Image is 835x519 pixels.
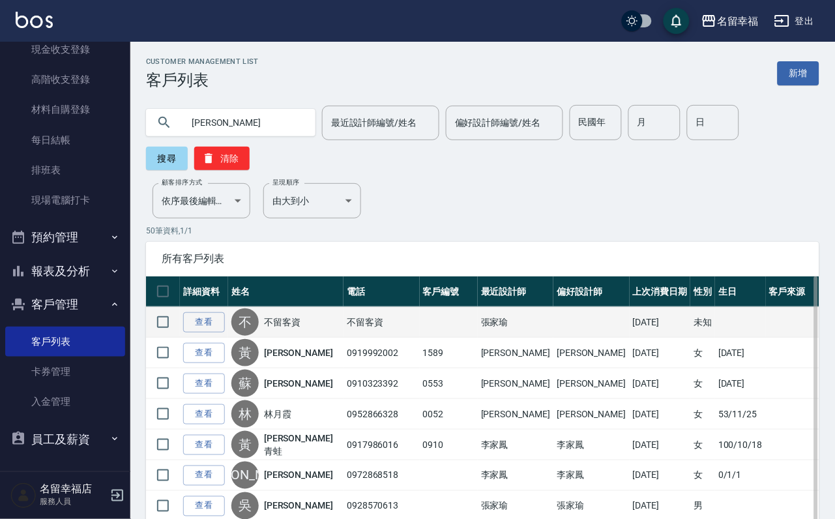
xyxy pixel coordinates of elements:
td: 女 [690,460,715,491]
div: 名留幸福 [717,13,759,29]
button: 名留幸福 [696,8,764,35]
td: 李家鳳 [478,460,553,491]
button: 客戶管理 [5,288,125,321]
a: 高階收支登錄 [5,65,125,95]
td: [PERSON_NAME] [553,399,629,430]
h5: 名留幸福店 [40,483,106,496]
button: 員工及薪資 [5,423,125,456]
td: [DATE] [715,338,766,368]
td: [DATE] [715,368,766,399]
div: 黃 [231,431,259,458]
button: 登出 [769,9,819,33]
td: [DATE] [630,399,691,430]
td: 53/11/25 [715,399,766,430]
a: [PERSON_NAME] [264,499,333,512]
td: 女 [690,368,715,399]
td: [DATE] [630,460,691,491]
div: 林 [231,400,259,428]
a: 查看 [183,466,225,486]
td: [DATE] [630,338,691,368]
input: 搜尋關鍵字 [183,105,305,140]
h2: Customer Management List [146,57,259,66]
a: 不留客資 [264,316,300,329]
div: 依序最後編輯時間 [153,183,250,218]
div: 蘇 [231,370,259,397]
td: [DATE] [630,307,691,338]
th: 上次消費日期 [630,276,691,307]
td: [PERSON_NAME] [553,338,629,368]
a: 入金管理 [5,387,125,417]
img: Person [10,482,37,509]
td: 0917986016 [344,430,419,460]
a: 現場電腦打卡 [5,185,125,215]
label: 呈現順序 [272,177,300,187]
th: 詳細資料 [180,276,228,307]
div: [PERSON_NAME] [231,462,259,489]
td: 女 [690,430,715,460]
td: 0052 [420,399,478,430]
a: 查看 [183,374,225,394]
td: 未知 [690,307,715,338]
td: [PERSON_NAME] [478,338,553,368]
th: 生日 [715,276,766,307]
td: 女 [690,338,715,368]
td: 0910323392 [344,368,419,399]
a: 新增 [778,61,819,85]
td: [PERSON_NAME] [478,399,553,430]
a: 現金收支登錄 [5,35,125,65]
td: 0910 [420,430,478,460]
td: 0/1/1 [715,460,766,491]
a: 查看 [183,312,225,333]
div: 由大到小 [263,183,361,218]
a: 每日結帳 [5,125,125,155]
th: 客戶來源 [766,276,819,307]
a: [PERSON_NAME] [264,377,333,390]
a: 排班表 [5,155,125,185]
td: 1589 [420,338,478,368]
th: 客戶編號 [420,276,478,307]
td: 100/10/18 [715,430,766,460]
label: 顧客排序方式 [162,177,203,187]
button: 預約管理 [5,220,125,254]
td: 李家鳳 [553,430,629,460]
th: 性別 [690,276,715,307]
td: 0919992002 [344,338,419,368]
td: 0972868518 [344,460,419,491]
th: 姓名 [228,276,344,307]
img: Logo [16,12,53,28]
td: 李家鳳 [553,460,629,491]
a: [PERSON_NAME] [264,469,333,482]
a: 查看 [183,496,225,516]
a: 林月霞 [264,408,291,421]
button: 清除 [194,147,250,170]
td: 女 [690,399,715,430]
button: 報表及分析 [5,254,125,288]
td: 0553 [420,368,478,399]
td: [DATE] [630,430,691,460]
td: [PERSON_NAME] [553,368,629,399]
span: 所有客戶列表 [162,252,804,265]
th: 偏好設計師 [553,276,629,307]
td: 0952866328 [344,399,419,430]
div: 不 [231,308,259,336]
p: 50 筆資料, 1 / 1 [146,225,819,237]
td: [PERSON_NAME] [478,368,553,399]
div: 黃 [231,339,259,366]
button: save [664,8,690,34]
td: 不留客資 [344,307,419,338]
th: 電話 [344,276,419,307]
a: 查看 [183,435,225,455]
a: [PERSON_NAME]青蛙 [264,432,340,458]
a: 查看 [183,343,225,363]
a: 客戶列表 [5,327,125,357]
th: 最近設計師 [478,276,553,307]
a: 材料自購登錄 [5,95,125,125]
td: 張家瑜 [478,307,553,338]
a: 查看 [183,404,225,424]
td: 李家鳳 [478,430,553,460]
td: [DATE] [630,368,691,399]
button: 搜尋 [146,147,188,170]
p: 服務人員 [40,496,106,508]
a: [PERSON_NAME] [264,346,333,359]
a: 卡券管理 [5,357,125,387]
